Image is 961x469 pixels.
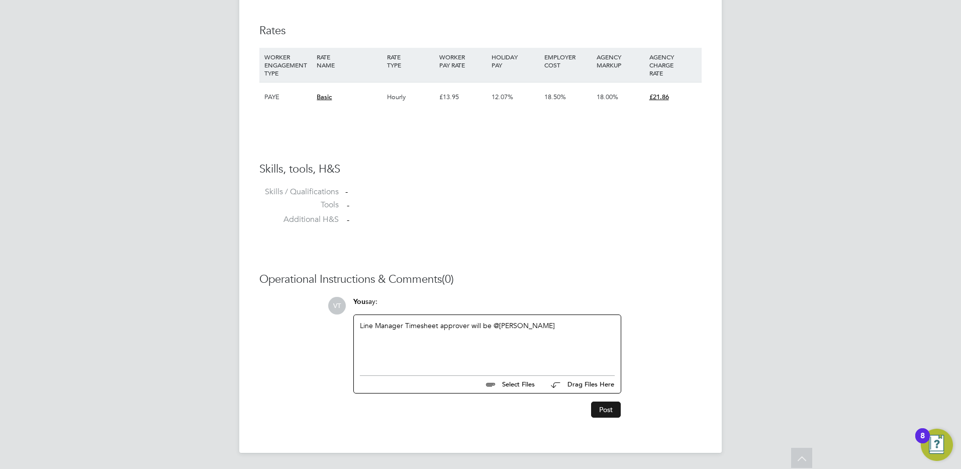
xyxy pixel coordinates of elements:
div: RATE TYPE [385,48,437,74]
span: - [347,200,349,210]
div: AGENCY CHARGE RATE [647,48,699,82]
span: - [347,215,349,225]
div: 8 [920,436,925,449]
label: Tools [259,200,339,210]
div: RATE NAME [314,48,384,74]
label: Skills / Qualifications [259,187,339,197]
button: Drag Files Here [543,374,615,396]
span: £21.86 [649,93,669,101]
div: HOLIDAY PAY [489,48,541,74]
button: Post [591,402,621,418]
span: 18.50% [544,93,566,101]
div: AGENCY MARKUP [594,48,646,74]
div: - [345,187,702,197]
span: You [353,297,365,306]
div: say: [353,297,621,315]
div: PAYE [262,83,314,112]
h3: Operational Instructions & Comments [259,272,702,287]
span: (0) [442,272,454,286]
div: Hourly [385,83,437,112]
button: Open Resource Center, 8 new notifications [921,429,953,461]
label: Additional H&S [259,214,339,225]
div: EMPLOYER COST [542,48,594,74]
span: VT [328,297,346,315]
span: 18.00% [597,93,618,101]
div: £13.95 [437,83,489,112]
span: Basic [317,93,332,101]
div: WORKER PAY RATE [437,48,489,74]
h3: Rates [259,24,702,38]
span: 12.07% [492,93,513,101]
div: Line Manager Timesheet approver will be @[PERSON_NAME] [360,321,615,364]
div: WORKER ENGAGEMENT TYPE [262,48,314,82]
h3: Skills, tools, H&S [259,162,702,177]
